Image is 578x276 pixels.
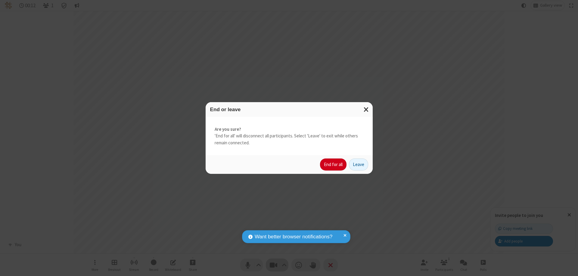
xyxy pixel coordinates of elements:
div: 'End for all' will disconnect all participants. Select 'Leave' to exit while others remain connec... [206,117,373,155]
span: Want better browser notifications? [255,233,332,241]
h3: End or leave [210,107,368,112]
button: End for all [320,158,346,171]
button: Leave [349,158,368,171]
strong: Are you sure? [215,126,364,133]
button: Close modal [360,102,373,117]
